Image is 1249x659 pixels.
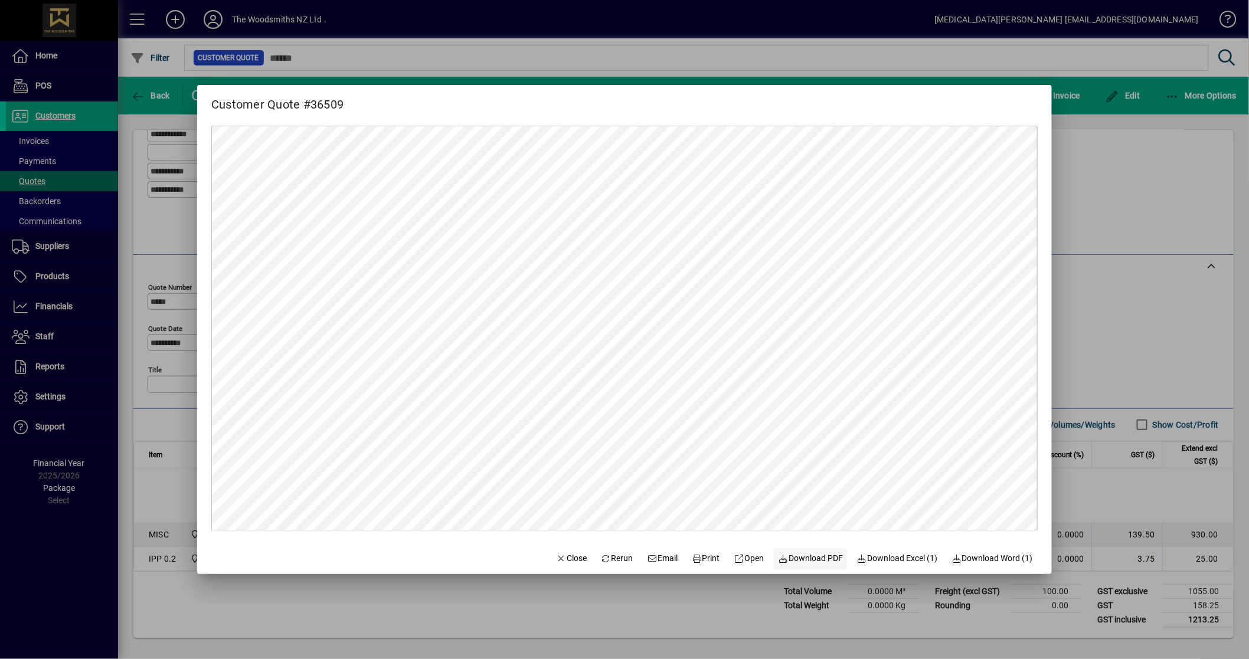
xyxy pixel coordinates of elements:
span: Email [648,552,678,565]
button: Print [687,548,725,569]
a: Open [730,548,769,569]
button: Download Word (1) [947,548,1038,569]
span: Rerun [601,552,633,565]
button: Download Excel (1) [852,548,943,569]
span: Download Excel (1) [857,552,938,565]
span: Close [557,552,587,565]
a: Download PDF [774,548,848,569]
button: Close [552,548,592,569]
span: Download PDF [779,552,843,565]
span: Open [734,552,764,565]
span: Download Word (1) [952,552,1034,565]
h2: Customer Quote #36509 [197,85,358,114]
button: Email [643,548,683,569]
span: Print [692,552,720,565]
